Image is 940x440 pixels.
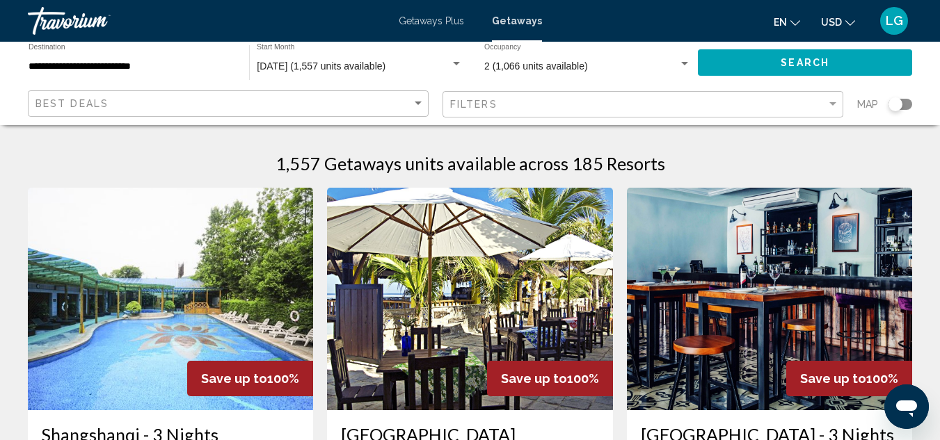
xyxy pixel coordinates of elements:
[35,98,424,110] mat-select: Sort by
[786,361,912,396] div: 100%
[28,7,385,35] a: Travorium
[487,361,613,396] div: 100%
[187,361,313,396] div: 100%
[821,17,842,28] span: USD
[201,371,267,386] span: Save up to
[450,99,497,110] span: Filters
[276,153,665,174] h1: 1,557 Getaways units available across 185 Resorts
[327,188,612,410] img: 7647O01X.jpg
[781,58,829,69] span: Search
[774,12,800,32] button: Change language
[443,90,843,119] button: Filter
[800,371,866,386] span: Save up to
[698,49,912,75] button: Search
[501,371,567,386] span: Save up to
[35,98,109,109] span: Best Deals
[484,60,588,72] span: 2 (1,066 units available)
[399,15,464,26] a: Getaways Plus
[774,17,787,28] span: en
[28,188,313,410] img: DA10O01L.jpg
[821,12,855,32] button: Change currency
[627,188,912,410] img: S362O01X.jpg
[857,95,878,114] span: Map
[884,384,929,429] iframe: Button to launch messaging window
[257,60,385,72] span: [DATE] (1,557 units available)
[886,14,903,28] span: LG
[876,6,912,35] button: User Menu
[492,15,542,26] a: Getaways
